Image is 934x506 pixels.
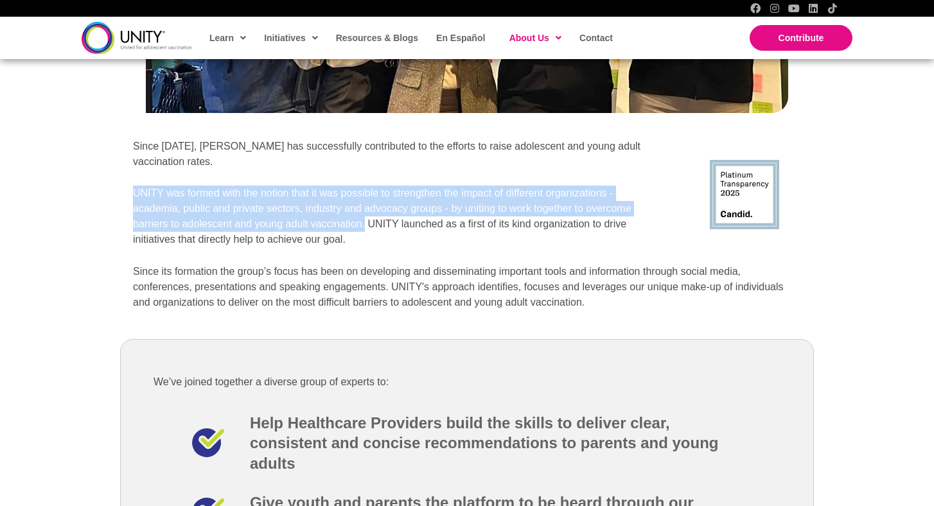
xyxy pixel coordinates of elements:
h3: Help Healthcare Providers build the skills to deliver clear, consistent and concise recommendatio... [250,413,742,473]
a: Contact [573,23,618,53]
a: LinkedIn [808,3,818,13]
span: Learn [209,28,246,48]
span: Resources & Blogs [336,33,418,43]
p: UNITY was formed with the notion that it was possible to strengthen the impact of different organ... [133,186,662,247]
a: Facebook [750,3,761,13]
img: bluecheckmark [192,428,224,457]
a: Resources & Blogs [330,23,423,53]
p: Since its formation the group’s focus has been on developing and disseminating important tools an... [133,264,801,310]
img: 9407189 [710,160,779,229]
span: Contact [579,33,613,43]
a: Contribute [750,25,852,51]
span: En Español [436,33,485,43]
a: En Español [430,23,490,53]
a: Instagram [770,3,780,13]
img: unity-logo-dark [82,22,192,53]
p: We’ve joined together a diverse group of experts to: [154,372,780,392]
p: Since [DATE], [PERSON_NAME] has successfully contributed to the efforts to raise adolescent and y... [133,139,662,170]
a: YouTube [789,3,799,13]
span: Contribute [779,33,824,43]
span: Initiatives [264,28,318,48]
a: About Us [503,23,567,53]
span: About Us [509,28,561,48]
a: TikTok [827,3,838,13]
